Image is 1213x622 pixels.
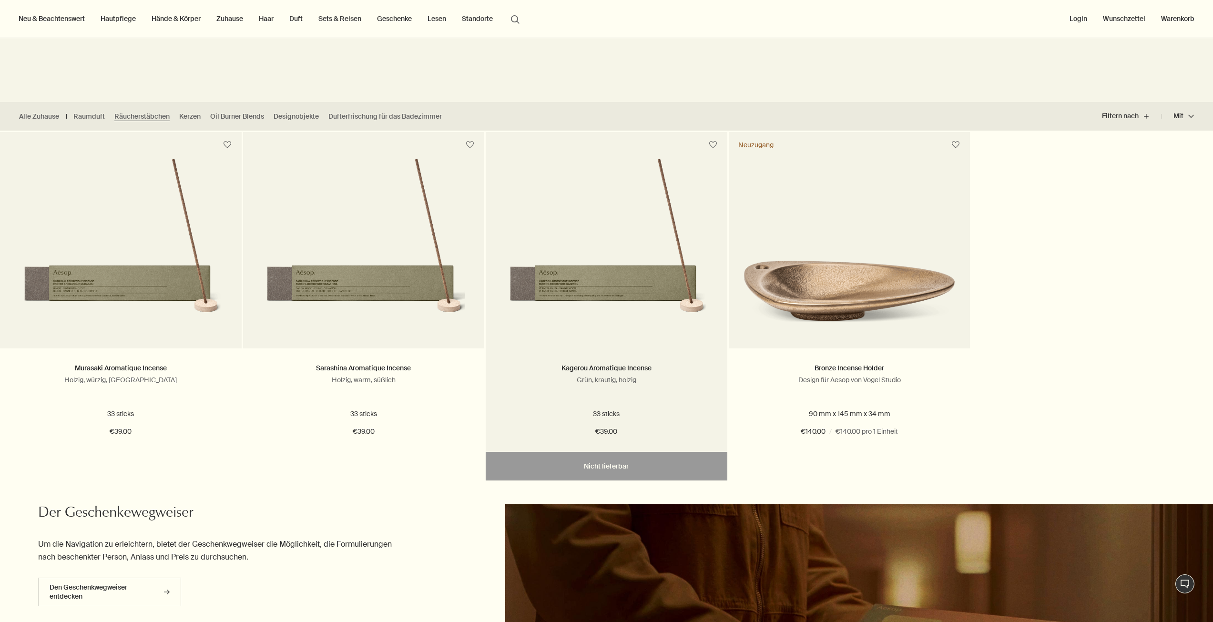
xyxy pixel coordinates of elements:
button: Zum Wunschzettel hinzufügen [947,136,964,153]
a: Haar [257,12,275,25]
a: Dufterfrischung für das Badezimmer [328,112,442,121]
span: €39.00 [353,426,375,438]
p: Grün, krautig, holzig [500,376,713,384]
button: Menüpunkt "Suche" öffnen [507,10,524,28]
a: Bronze Incense Holder [815,364,884,372]
a: Zuhause [214,12,245,25]
a: Alle Zuhause [19,112,59,121]
button: Zum Wunschzettel hinzufügen [461,136,479,153]
span: €140.00 pro 1 Einheit [836,426,898,438]
a: Wunschzettel [1101,12,1147,25]
button: Neu & Beachtenswert [17,12,87,25]
span: €39.00 [595,426,617,438]
p: Holzig, würzig, [GEOGRAPHIC_DATA] [14,376,227,384]
a: Duft [287,12,305,25]
h2: Der Geschenkewegweiser [38,504,404,523]
img: A stick of Kagerou Aromatique Incense in the Kanuma pumice holder, alongside carton packaging. [506,158,708,334]
a: Designobjekte [274,112,319,121]
a: Sets & Reisen [316,12,363,25]
div: Neuzugang [738,141,774,149]
button: Live-Support Chat [1175,574,1194,593]
button: Standorte [460,12,495,25]
a: Oil Burner Blends [210,112,264,121]
img: Bronze Incense Holder [743,245,956,334]
a: Lesen [426,12,448,25]
a: A stick of Sarashina Aromatique Incense in the Kanuma pumice holder, alongside carton packaging. [243,158,485,348]
a: Geschenke [375,12,414,25]
span: €140.00 [801,426,826,438]
p: Um die Navigation zu erleichtern, bietet der Geschenkwegweiser die Möglichkeit, die Formulierunge... [38,538,404,563]
a: Bronze Incense Holder [729,158,970,348]
a: Kerzen [179,112,201,121]
p: Design für Aesop von Vogel Studio [743,376,956,384]
button: Login [1068,12,1089,25]
button: Mit [1162,105,1194,128]
button: Zum Wunschzettel hinzufügen [704,136,722,153]
img: A stick of Sarashina Aromatique Incense in the Kanuma pumice holder, alongside carton packaging. [263,158,465,334]
a: Hautpflege [99,12,138,25]
a: Raumduft [73,112,105,121]
a: Murasaki Aromatique Incense [75,364,167,372]
a: Sarashina Aromatique Incense [316,364,411,372]
a: Hände & Körper [150,12,203,25]
button: Warenkorb [1159,12,1196,25]
img: A stick of Murasaki Aromatique Incense in the Kanuma pumice holder, alongside carton packaging. [20,158,222,334]
button: Nicht lieferbar - €39.00 [486,452,727,480]
p: Holzig, warm, süßlich [257,376,470,384]
span: / [829,426,832,438]
a: A stick of Kagerou Aromatique Incense in the Kanuma pumice holder, alongside carton packaging. [486,158,727,348]
button: Zum Wunschzettel hinzufügen [219,136,236,153]
a: Den Geschenkwegweiser entdecken [38,578,181,606]
a: Räucherstäbchen [114,112,170,121]
a: Kagerou Aromatique Incense [561,364,652,372]
button: Filtern nach [1102,105,1162,128]
span: €39.00 [110,426,132,438]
